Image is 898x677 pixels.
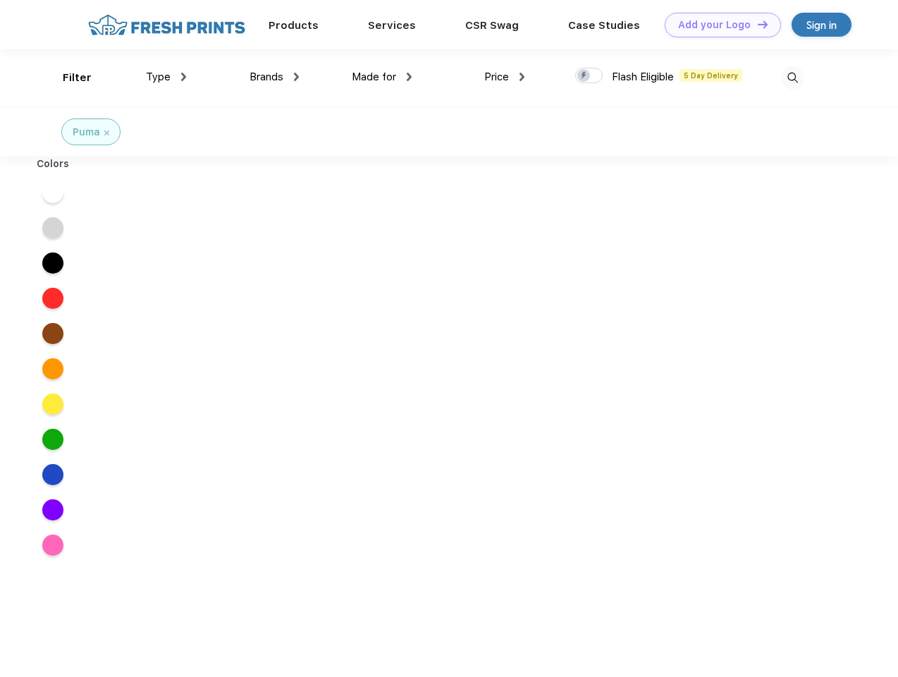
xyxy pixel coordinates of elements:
[792,13,851,37] a: Sign in
[781,66,804,90] img: desktop_search.svg
[63,70,92,86] div: Filter
[26,157,80,171] div: Colors
[181,73,186,81] img: dropdown.png
[294,73,299,81] img: dropdown.png
[465,19,519,32] a: CSR Swag
[73,125,100,140] div: Puma
[612,71,674,83] span: Flash Eligible
[519,73,524,81] img: dropdown.png
[407,73,412,81] img: dropdown.png
[352,71,396,83] span: Made for
[146,71,171,83] span: Type
[269,19,319,32] a: Products
[484,71,509,83] span: Price
[758,20,768,28] img: DT
[678,19,751,31] div: Add your Logo
[250,71,283,83] span: Brands
[679,69,742,82] span: 5 Day Delivery
[104,130,109,135] img: filter_cancel.svg
[84,13,250,37] img: fo%20logo%202.webp
[806,17,837,33] div: Sign in
[368,19,416,32] a: Services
